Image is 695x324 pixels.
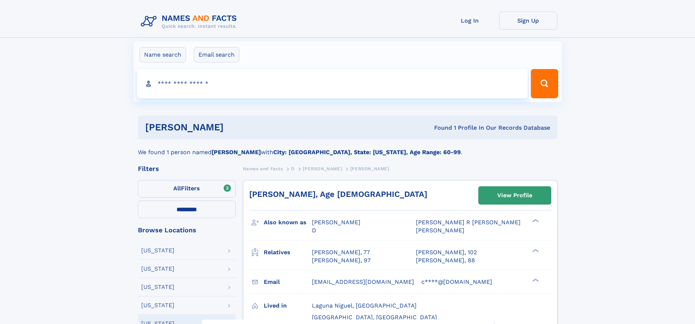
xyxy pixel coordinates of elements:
[312,314,437,321] span: [GEOGRAPHIC_DATA], [GEOGRAPHIC_DATA]
[291,166,295,171] span: D
[145,123,329,132] h1: [PERSON_NAME]
[138,165,236,172] div: Filters
[312,219,360,226] span: [PERSON_NAME]
[264,276,312,288] h3: Email
[141,248,174,254] div: [US_STATE]
[312,227,316,234] span: D
[312,256,371,264] a: [PERSON_NAME], 97
[416,227,464,234] span: [PERSON_NAME]
[303,164,342,173] a: [PERSON_NAME]
[138,180,236,198] label: Filters
[243,164,283,173] a: Names and Facts
[137,69,528,98] input: search input
[530,278,539,282] div: ❯
[312,278,414,285] span: [EMAIL_ADDRESS][DOMAIN_NAME]
[416,256,475,264] a: [PERSON_NAME], 88
[312,302,417,309] span: Laguna Niguel, [GEOGRAPHIC_DATA]
[173,185,181,192] span: All
[138,227,236,233] div: Browse Locations
[530,248,539,253] div: ❯
[497,187,532,204] div: View Profile
[329,124,550,132] div: Found 1 Profile In Our Records Database
[264,246,312,259] h3: Relatives
[141,302,174,308] div: [US_STATE]
[531,69,558,98] button: Search Button
[138,139,557,157] div: We found 1 person named with .
[212,149,261,156] b: [PERSON_NAME]
[273,149,461,156] b: City: [GEOGRAPHIC_DATA], State: [US_STATE], Age Range: 60-99
[416,219,521,226] span: [PERSON_NAME] R [PERSON_NAME]
[264,216,312,229] h3: Also known as
[194,47,239,62] label: Email search
[530,218,539,223] div: ❯
[499,12,557,30] a: Sign Up
[139,47,186,62] label: Name search
[479,187,551,204] a: View Profile
[312,248,370,256] a: [PERSON_NAME], 77
[441,12,499,30] a: Log In
[138,12,243,31] img: Logo Names and Facts
[291,164,295,173] a: D
[141,266,174,272] div: [US_STATE]
[141,284,174,290] div: [US_STATE]
[416,248,477,256] a: [PERSON_NAME], 102
[350,166,389,171] span: [PERSON_NAME]
[303,166,342,171] span: [PERSON_NAME]
[249,190,427,199] a: [PERSON_NAME], Age [DEMOGRAPHIC_DATA]
[264,300,312,312] h3: Lived in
